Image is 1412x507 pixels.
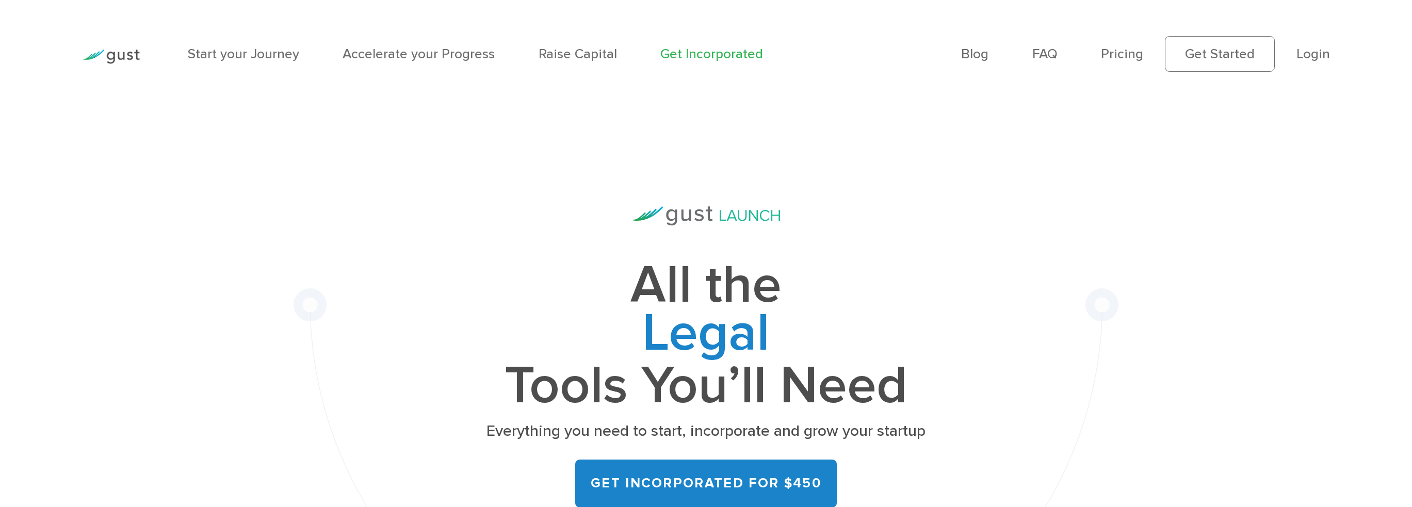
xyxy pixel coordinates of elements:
[481,309,932,362] span: Legal
[539,46,617,62] a: Raise Capital
[343,46,495,62] a: Accelerate your Progress
[1296,46,1330,62] a: Login
[481,261,932,410] h1: All the Tools You’ll Need
[481,420,932,441] p: Everything you need to start, incorporate and grow your startup
[1101,46,1143,62] a: Pricing
[1032,46,1058,62] a: FAQ
[631,206,780,225] img: Gust Launch Logo
[1165,36,1275,72] a: Get Started
[961,46,988,62] a: Blog
[188,46,299,62] a: Start your Journey
[660,46,763,62] a: Get Incorporated
[82,50,140,63] img: Gust Logo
